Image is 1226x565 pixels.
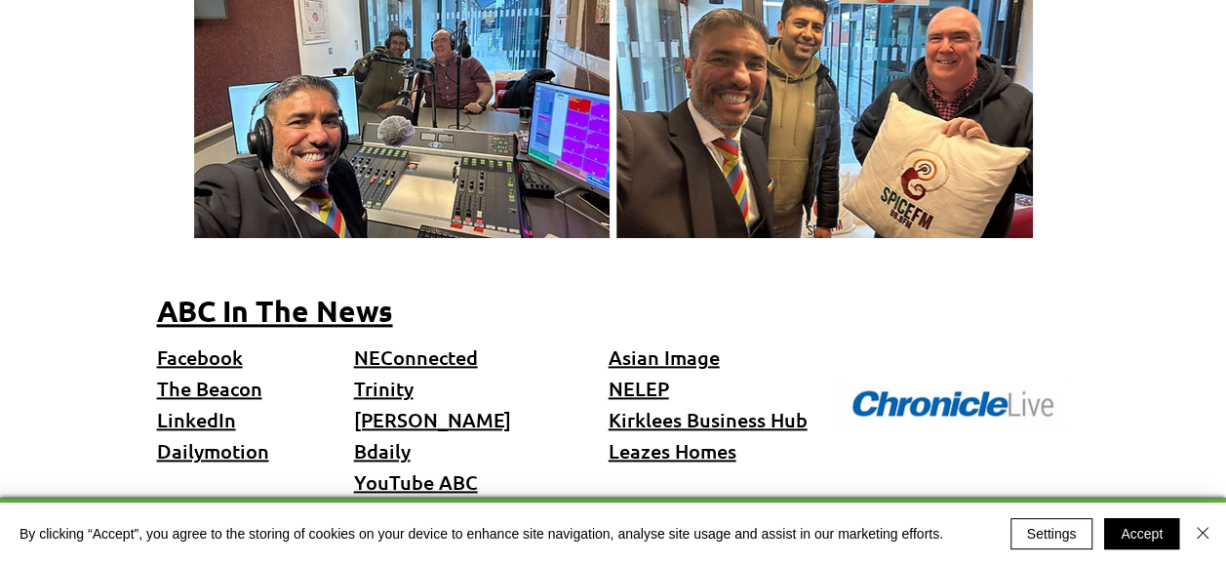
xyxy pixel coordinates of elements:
button: Close [1191,518,1214,549]
img: chronicle logo.png [837,377,1069,431]
a: Dailymotion [157,438,269,464]
button: Settings [1010,518,1093,549]
a: NELEP [609,377,669,400]
a: Bdaily [354,438,411,464]
a: Asian Image [609,345,720,369]
button: Accept [1104,518,1179,549]
a: Trinity [PERSON_NAME] [354,376,511,432]
a: Leazes Homes [609,438,736,464]
a: LinkedIn [157,408,236,431]
span: NELEP [609,376,669,401]
span: Facebook [157,344,243,370]
span: By clicking “Accept”, you agree to the storing of cookies on your device to enhance site navigati... [20,525,943,543]
img: Close [1191,521,1214,545]
a: The Beacon [157,376,262,401]
a: NEConnected [354,344,478,370]
span: Asian Image [609,344,720,370]
a: Facebook [157,345,243,369]
a: YouTube ABC [354,470,478,494]
span: ABC In The News [157,293,393,329]
span: Kirklees Business Hub [609,407,808,432]
span: LinkedIn [157,407,236,432]
span: YouTube ABC [354,469,478,495]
